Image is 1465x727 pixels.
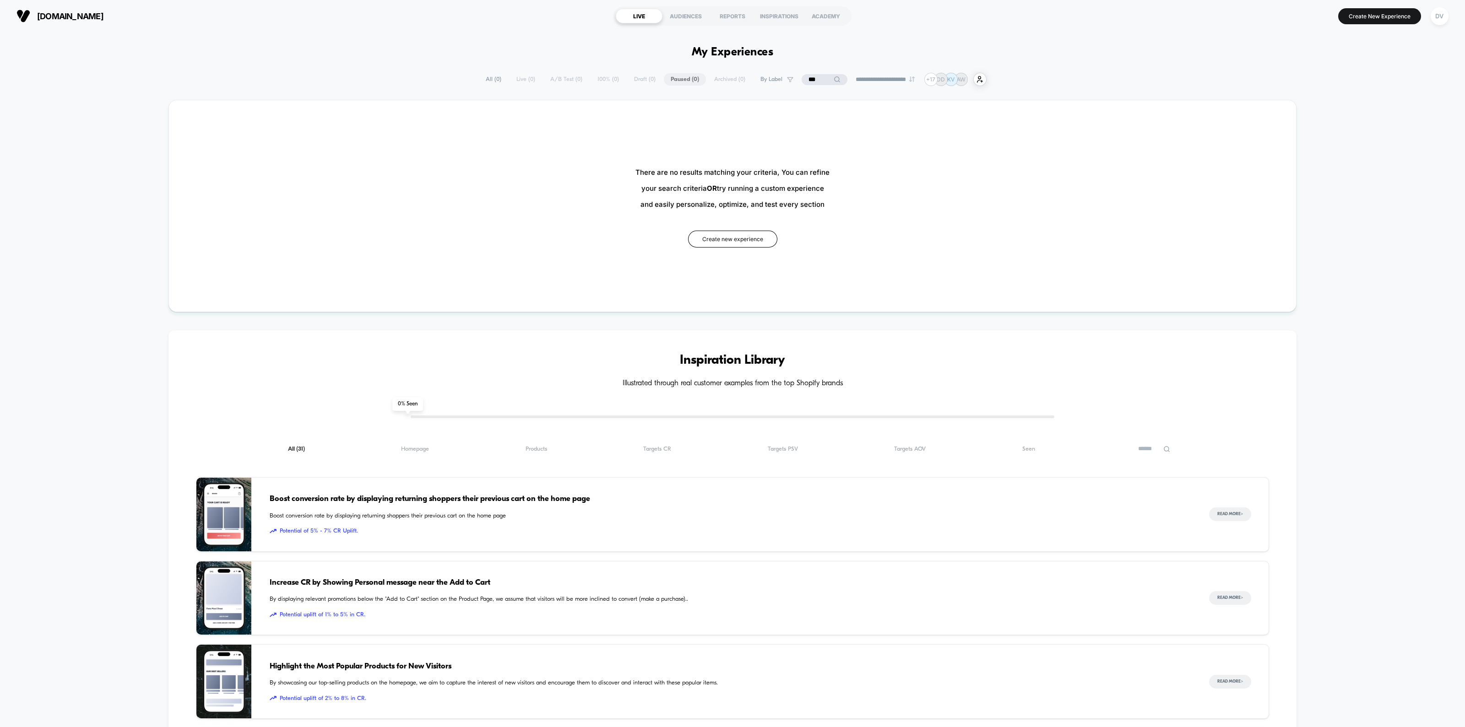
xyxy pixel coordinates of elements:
span: Potential uplift of 2% to 8% in CR. [270,694,1191,703]
span: There are no results matching your criteria, You can refine your search criteria try running a cu... [635,164,830,212]
b: OR [707,184,717,193]
span: All [288,446,305,452]
button: DV [1428,7,1451,26]
span: Increase CR by Showing Personal message near the Add to Cart [270,577,1191,589]
button: Create new experience [688,231,777,248]
div: AUDIENCES [662,9,709,23]
h3: Inspiration Library [196,353,1269,368]
span: Products [526,446,547,452]
p: DD [937,76,945,83]
span: Targets PSV [768,446,798,452]
button: Create New Experience [1338,8,1421,24]
button: Read More> [1209,675,1251,689]
button: Read More> [1209,507,1251,521]
div: REPORTS [709,9,756,23]
img: Boost conversion rate by displaying returning shoppers their previous cart on the home page [196,478,251,551]
span: Boost conversion rate by displaying returning shoppers their previous cart on the home page [270,512,1191,521]
span: Targets AOV [894,446,926,452]
span: Homepage [401,446,429,452]
div: DV [1431,7,1449,25]
span: 0 % Seen [392,397,423,411]
p: KV [947,76,955,83]
span: Targets CR [643,446,671,452]
span: By displaying relevant promotions below the "Add to Cart" section on the Product Page, we assume ... [270,595,1191,604]
div: ACADEMY [803,9,849,23]
h1: My Experiences [692,46,774,59]
div: INSPIRATIONS [756,9,803,23]
div: + 17 [924,73,938,86]
h4: Illustrated through real customer examples from the top Shopify brands [196,379,1269,388]
span: Boost conversion rate by displaying returning shoppers their previous cart on the home page [270,493,1191,505]
span: By Label [760,76,782,83]
span: ( 31 ) [296,446,305,452]
button: [DOMAIN_NAME] [14,9,106,23]
span: Seen [1022,446,1035,452]
img: By displaying relevant promotions below the "Add to Cart" section on the Product Page, we assume ... [196,561,251,635]
span: [DOMAIN_NAME] [37,11,103,21]
div: LIVE [616,9,662,23]
p: AW [957,76,966,83]
img: By showcasing our top-selling products on the homepage, we aim to capture the interest of new vis... [196,645,251,718]
img: Visually logo [16,9,30,23]
span: Highlight the Most Popular Products for New Visitors [270,661,1191,673]
button: Read More> [1209,591,1251,605]
span: All ( 0 ) [479,73,508,86]
span: Potential of 5% - 7% CR Uplift. [270,527,1191,536]
span: Potential uplift of 1% to 5% in CR. [270,610,1191,619]
img: end [909,76,915,82]
span: By showcasing our top-selling products on the homepage, we aim to capture the interest of new vis... [270,679,1191,688]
